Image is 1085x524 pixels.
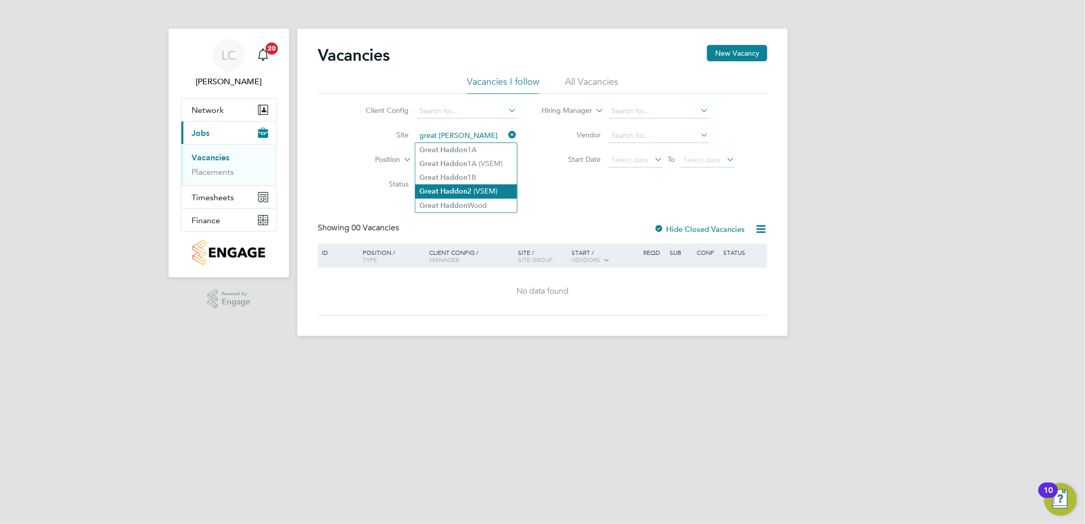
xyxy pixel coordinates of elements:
label: Status [350,179,409,188]
input: Search for... [608,129,709,143]
li: All Vacancies [565,76,618,94]
span: To [665,153,678,166]
div: Showing [318,223,401,233]
div: Client Config / [427,244,516,268]
a: 20 [253,39,273,72]
label: Vendor [542,130,601,139]
input: Search for... [608,104,709,118]
span: Powered by [222,290,250,298]
input: Search for... [416,104,517,118]
button: New Vacancy [707,45,767,61]
div: Conf [694,244,721,261]
li: 1A [415,143,517,157]
li: 2 (VSEM) [415,184,517,198]
button: Finance [181,209,276,231]
a: Go to home page [181,240,277,265]
b: Haddon [440,146,467,154]
label: Site [350,130,409,139]
li: Vacancies I follow [467,76,539,94]
span: Site Group [518,255,553,264]
span: Type [363,255,377,264]
div: Position / [355,244,427,268]
label: Start Date [542,155,601,164]
button: Open Resource Center, 10 new notifications [1044,483,1077,516]
div: ID [319,244,355,261]
li: 1B [415,171,517,184]
span: Engage [222,298,250,306]
label: Hiring Manager [534,106,593,116]
b: Great [419,146,438,154]
label: Position [342,155,400,165]
b: Haddon [440,159,467,168]
b: Great [419,159,438,168]
input: Search for... [416,129,517,143]
a: Vacancies [192,153,229,162]
span: Finance [192,216,220,225]
span: Manager [429,255,459,264]
div: Jobs [181,144,276,185]
button: Timesheets [181,186,276,208]
b: Great [419,201,438,210]
span: Vendors [572,255,600,264]
button: Jobs [181,122,276,144]
button: Network [181,99,276,121]
span: Network [192,105,224,115]
b: Haddon [440,173,467,182]
label: Client Config [350,106,409,115]
label: Hide Closed Vacancies [654,224,745,234]
span: Select date [612,155,649,164]
div: Reqd [641,244,667,261]
div: Start / [569,244,641,269]
div: 10 [1044,490,1053,504]
li: Wood [415,199,517,212]
div: Site / [516,244,570,268]
span: Select date [684,155,721,164]
b: Haddon [440,187,467,196]
span: LC [222,49,237,62]
a: Powered byEngage [207,290,251,309]
a: Placements [192,167,234,177]
b: Great [419,187,438,196]
div: Status [721,244,766,261]
div: No data found [319,286,766,297]
img: countryside-properties-logo-retina.png [193,240,265,265]
a: LC[PERSON_NAME] [181,39,277,88]
span: 20 [266,42,278,55]
span: Jobs [192,128,209,138]
li: 1A (VSEM) [415,157,517,171]
div: Sub [668,244,694,261]
span: 00 Vacancies [351,223,399,233]
h2: Vacancies [318,45,390,65]
b: Great [419,173,438,182]
nav: Main navigation [169,29,289,277]
span: Timesheets [192,193,234,202]
span: Luke Collins [181,76,277,88]
b: Haddon [440,201,467,210]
